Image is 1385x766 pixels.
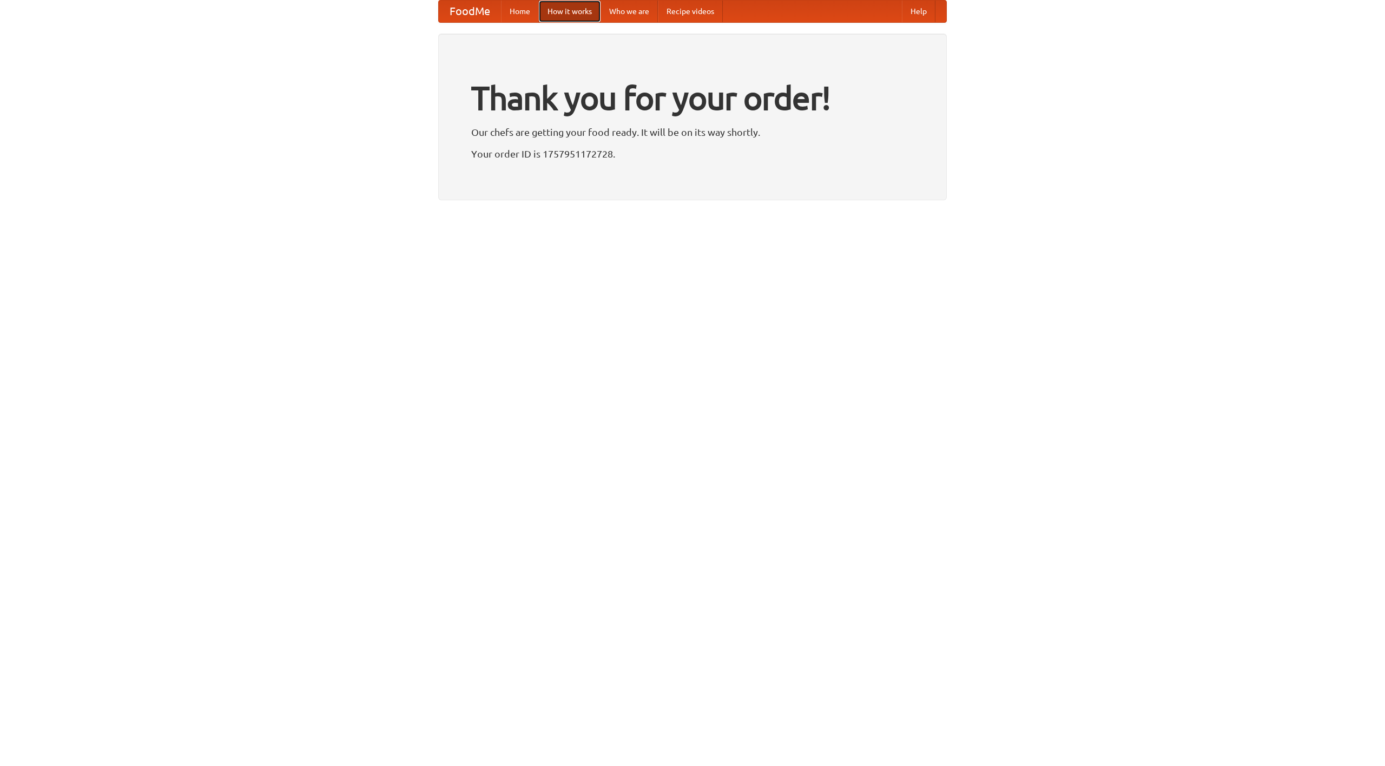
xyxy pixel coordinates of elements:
[439,1,501,22] a: FoodMe
[601,1,658,22] a: Who we are
[539,1,601,22] a: How it works
[501,1,539,22] a: Home
[471,124,914,140] p: Our chefs are getting your food ready. It will be on its way shortly.
[471,72,914,124] h1: Thank you for your order!
[902,1,935,22] a: Help
[471,146,914,162] p: Your order ID is 1757951172728.
[658,1,723,22] a: Recipe videos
